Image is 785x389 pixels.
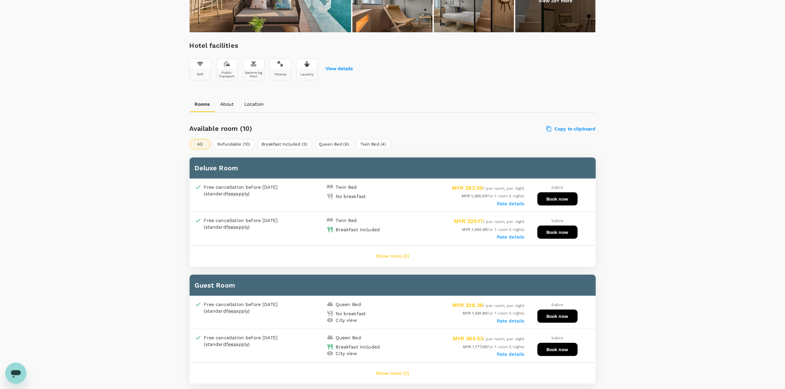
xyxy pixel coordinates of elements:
[204,334,293,347] div: Free cancellation before [DATE] (standard apply)
[257,139,312,150] button: Breakfast Included (5)
[497,318,525,323] label: Rate details
[195,101,210,107] p: Rooms
[226,308,236,314] span: fees
[226,191,236,196] span: fees
[453,337,525,341] span: / per room, per night
[315,139,354,150] button: Queen Bed (6)
[213,139,255,150] button: Refundable (10)
[245,101,264,107] p: Location
[336,226,380,233] div: Breakfast included
[195,163,590,173] h6: Deluxe Room
[552,185,563,190] span: Sabre
[326,66,353,71] button: View details
[226,342,236,347] span: fees
[454,219,525,224] span: / per room, per night
[552,218,563,223] span: Sabre
[5,363,26,384] iframe: Button to launch messaging window
[190,139,211,150] button: All
[336,193,366,200] div: No breakfast
[190,40,353,51] h6: Hotel facilities
[452,185,483,191] span: MYR 283.00
[221,101,234,107] p: About
[327,301,333,308] img: king-bed-icon
[452,303,525,308] span: / per room, per night
[462,227,488,232] span: MYR 1,550.85
[463,311,525,316] span: for 1 room 5 nights
[452,186,525,191] span: / per room, per night
[552,336,563,340] span: Sabre
[274,72,286,76] div: Fitness
[367,366,418,381] button: Show more (2)
[336,301,361,308] div: Queen Bed
[552,302,563,307] span: Sabre
[190,123,425,134] h6: Available room (10)
[367,248,418,264] button: Show more (2)
[336,350,357,357] div: City view
[327,184,333,190] img: double-bed-icon
[300,72,314,76] div: Laundry
[537,226,578,239] button: Book now
[537,310,578,323] button: Book now
[327,334,333,341] img: king-bed-icon
[336,344,380,350] div: Breakfast included
[462,194,525,198] span: for 1 room 5 nights
[327,217,333,224] img: double-bed-icon
[497,351,525,357] label: Rate details
[204,301,293,314] div: Free cancellation before [DATE] (standard apply)
[218,71,236,78] div: Public Transport
[356,139,391,150] button: Twin Bed (4)
[497,234,525,239] label: Rate details
[463,311,488,316] span: MYR 1,591.80
[226,224,236,230] span: fees
[454,218,483,224] span: MYR 320.17
[336,317,357,323] div: City view
[204,217,293,230] div: Free cancellation before [DATE] (standard apply)
[462,227,525,232] span: for 1 room 5 nights
[336,310,366,317] div: No breakfast
[463,345,525,349] span: for 1 room 5 nights
[336,184,357,190] div: Twin Bed
[537,343,578,356] button: Book now
[336,334,361,341] div: Queen Bed
[204,184,293,197] div: Free cancellation before [DATE] (standard apply)
[336,217,357,224] div: Twin Bed
[453,335,483,342] span: MYR 365.53
[195,280,590,291] h6: Guest Room
[452,302,483,308] span: MYR 328.36
[537,192,578,206] button: Book now
[462,194,488,198] span: MYR 1,365.00
[245,71,263,78] div: Swimming Pool
[497,201,525,206] label: Rate details
[547,126,596,132] label: Copy to clipboard
[197,72,204,76] div: Wifi
[463,345,488,349] span: MYR 1,777.65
